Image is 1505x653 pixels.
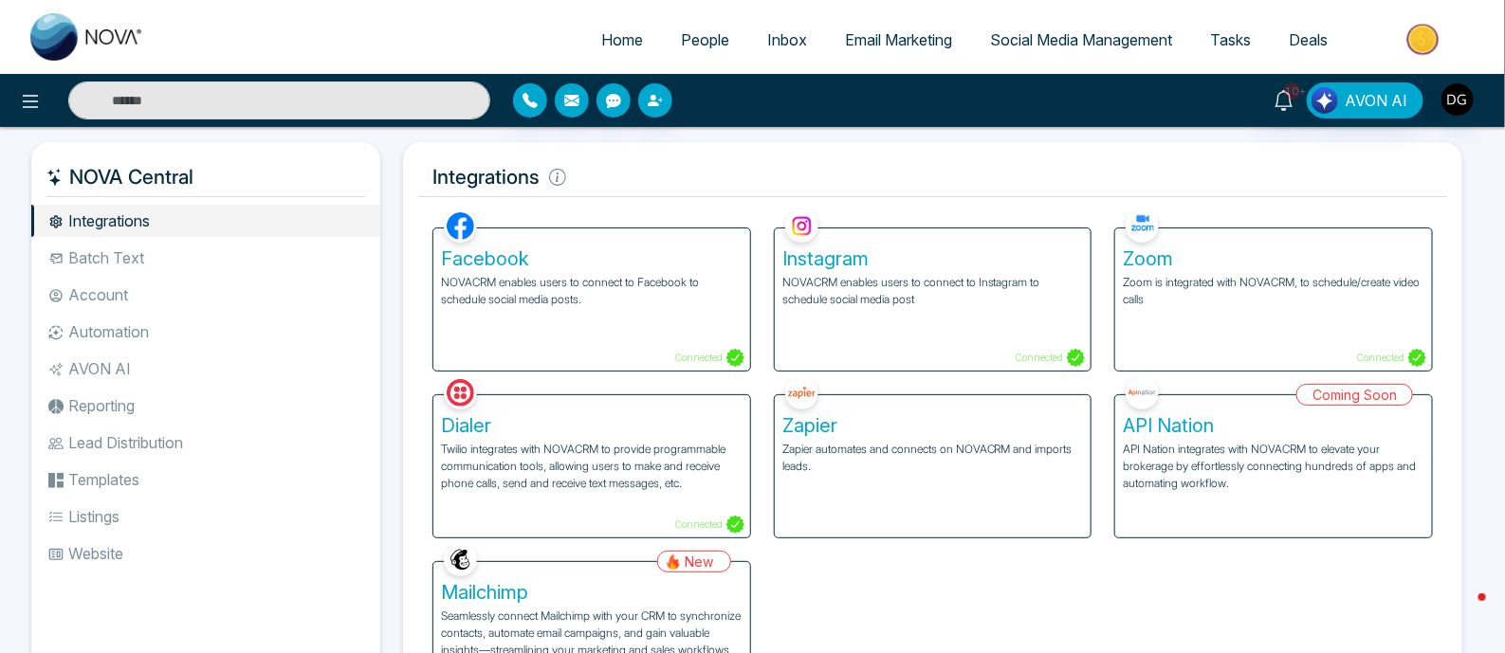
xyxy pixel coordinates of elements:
span: 10+ [1284,82,1301,100]
a: Home [582,22,662,58]
a: Deals [1270,22,1347,58]
p: Connected [1015,349,1085,367]
h5: Zapier [782,414,1084,437]
div: New [657,551,731,572]
li: AVON AI [31,353,380,385]
a: 10+ [1261,82,1307,116]
p: Connected [674,516,744,534]
h5: Mailchimp [441,581,743,604]
img: Nova CRM Logo [30,13,144,61]
img: Dialer [444,376,477,409]
h5: Integrations [418,157,1447,197]
span: Tasks [1210,30,1251,49]
p: Connected [674,349,744,367]
li: Batch Text [31,242,380,274]
img: Mailchimp [444,543,477,576]
a: People [662,22,748,58]
p: NOVACRM enables users to connect to Facebook to schedule social media posts. [441,274,743,308]
span: Inbox [767,30,807,49]
img: Connected [726,516,744,534]
h5: Instagram [782,247,1084,270]
span: Home [601,30,643,49]
h5: Zoom [1123,247,1424,270]
iframe: Intercom live chat [1441,589,1486,634]
img: Zoom [1126,209,1159,243]
img: Market-place.gif [1356,18,1494,61]
a: Inbox [748,22,826,58]
img: Connected [1408,349,1426,367]
span: Email Marketing [845,30,952,49]
p: NOVACRM enables users to connect to Instagram to schedule social media post [782,274,1084,308]
li: Lead Distribution [31,426,380,459]
a: Social Media Management [971,22,1191,58]
span: Social Media Management [990,30,1172,49]
li: Listings [31,500,380,533]
h5: NOVA Central [46,157,365,197]
li: Integrations [31,205,380,237]
img: Connected [1067,349,1085,367]
span: Deals [1289,30,1328,49]
a: Tasks [1191,22,1270,58]
img: Lead Flow [1312,87,1338,114]
img: Zapier [785,376,818,409]
span: People [681,30,729,49]
button: AVON AI [1307,82,1423,118]
p: Zoom is integrated with NOVACRM, to schedule/create video calls [1123,274,1424,308]
p: Connected [1356,349,1426,367]
li: Website [31,537,380,570]
li: Templates [31,463,380,496]
p: Zapier automates and connects on NOVACRM and imports leads. [782,441,1084,475]
img: Instagram [785,209,818,243]
li: Account [31,279,380,311]
img: Facebook [444,209,477,243]
span: AVON AI [1345,89,1407,112]
img: new-tag [666,554,681,570]
p: Twilio integrates with NOVACRM to provide programmable communication tools, allowing users to mak... [441,441,743,492]
img: Connected [726,349,744,367]
a: Email Marketing [826,22,971,58]
li: Reporting [31,390,380,422]
img: User Avatar [1441,83,1474,116]
li: Automation [31,316,380,348]
h5: Dialer [441,414,743,437]
h5: Facebook [441,247,743,270]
